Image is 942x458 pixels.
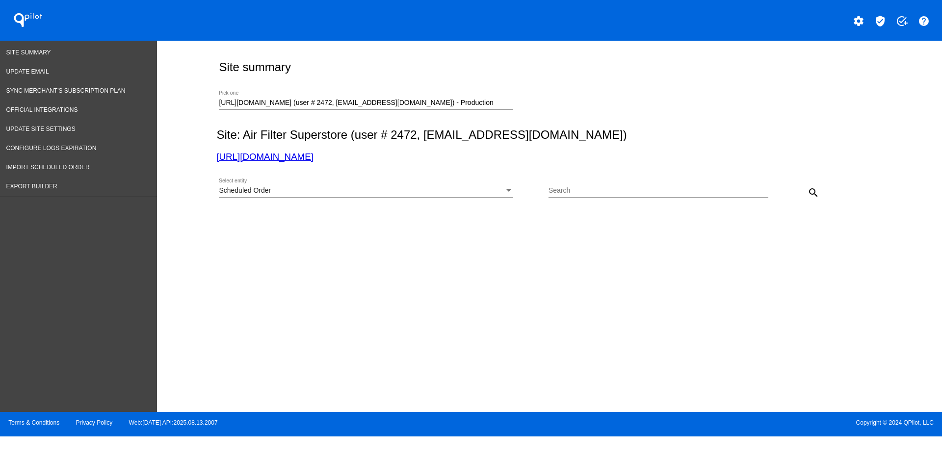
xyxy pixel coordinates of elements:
[219,187,513,195] mat-select: Select entity
[76,419,113,426] a: Privacy Policy
[219,186,271,194] span: Scheduled Order
[6,106,78,113] span: Official Integrations
[874,15,886,27] mat-icon: verified_user
[6,126,76,132] span: Update Site Settings
[6,183,57,190] span: Export Builder
[8,10,48,30] h1: QPilot
[549,187,768,195] input: Search
[918,15,930,27] mat-icon: help
[6,164,90,171] span: Import Scheduled Order
[219,60,291,74] h2: Site summary
[219,99,513,107] input: Number
[896,15,908,27] mat-icon: add_task
[853,15,864,27] mat-icon: settings
[6,145,97,152] span: Configure logs expiration
[6,68,49,75] span: Update Email
[808,187,819,199] mat-icon: search
[216,152,313,162] a: [URL][DOMAIN_NAME]
[6,49,51,56] span: Site Summary
[8,419,59,426] a: Terms & Conditions
[479,419,934,426] span: Copyright © 2024 QPilot, LLC
[216,128,878,142] h2: Site: Air Filter Superstore (user # 2472, [EMAIL_ADDRESS][DOMAIN_NAME])
[6,87,126,94] span: Sync Merchant's Subscription Plan
[129,419,218,426] a: Web:[DATE] API:2025.08.13.2007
